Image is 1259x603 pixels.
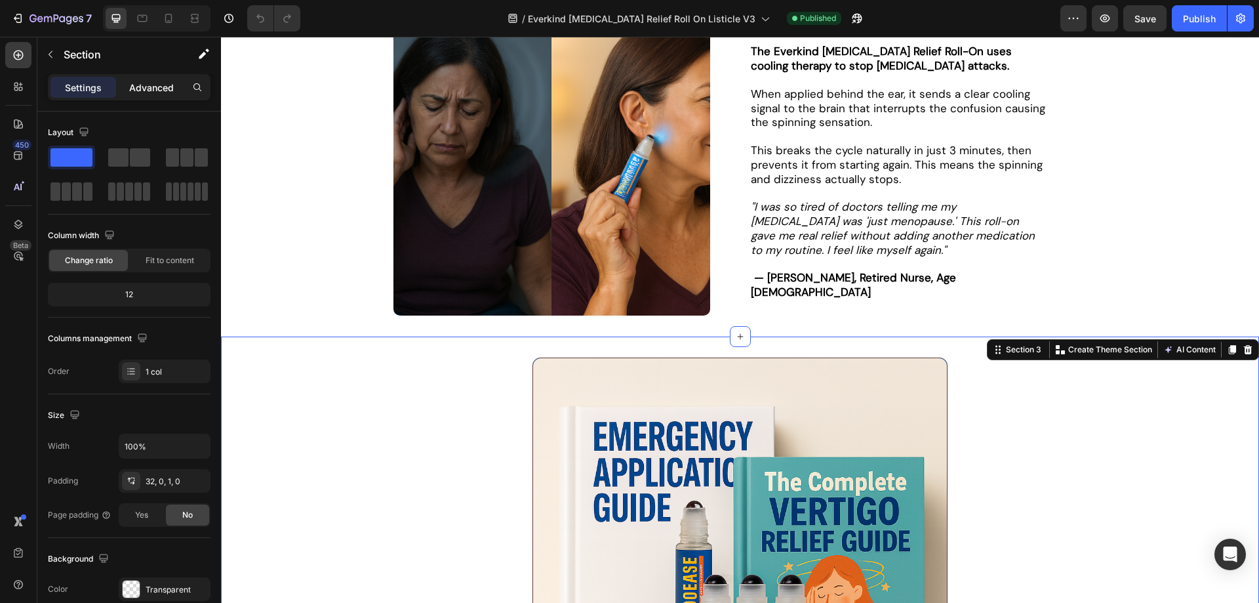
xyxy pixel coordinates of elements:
[48,407,83,425] div: Size
[530,7,791,36] strong: The Everkind [MEDICAL_DATA] Relief Roll-On uses cooling therapy to stop [MEDICAL_DATA] attacks.
[146,476,207,488] div: 32, 0, 1, 0
[48,124,92,142] div: Layout
[530,234,735,262] strong: — [PERSON_NAME], Retired Nurse, Age [DEMOGRAPHIC_DATA]
[182,509,193,521] span: No
[146,366,207,378] div: 1 col
[940,305,997,321] button: AI Content
[1134,13,1156,24] span: Save
[48,583,68,595] div: Color
[530,50,824,93] span: When applied behind the ear, it sends a clear cooling signal to the brain that interrupts the con...
[847,307,931,319] p: Create Theme Section
[5,5,98,31] button: 7
[528,12,755,26] span: Everkind [MEDICAL_DATA] Relief Roll On Listicle V3
[86,10,92,26] p: 7
[48,551,111,568] div: Background
[50,285,208,304] div: 12
[65,255,113,266] span: Change ratio
[10,240,31,251] div: Beta
[1172,5,1227,31] button: Publish
[800,12,836,24] span: Published
[135,509,148,521] span: Yes
[48,509,111,521] div: Page padding
[1123,5,1167,31] button: Save
[221,37,1259,603] iframe: Design area
[48,440,70,452] div: Width
[48,365,70,377] div: Order
[782,307,823,319] div: Section 3
[247,5,300,31] div: Undo/Redo
[1214,539,1246,570] div: Open Intercom Messenger
[530,106,822,150] span: This breaks the cycle naturally in just 3 minutes, then prevents it from starting again. This mea...
[65,81,102,94] p: Settings
[48,227,117,245] div: Column width
[522,12,525,26] span: /
[48,475,78,487] div: Padding
[48,330,150,348] div: Columns management
[64,47,171,62] p: Section
[530,163,814,220] i: "I was so tired of doctors telling me my [MEDICAL_DATA] was 'just menopause.' This roll-on gave m...
[146,584,207,596] div: Transparent
[12,140,31,150] div: 450
[129,81,174,94] p: Advanced
[1183,12,1216,26] div: Publish
[146,255,194,266] span: Fit to content
[119,434,210,458] input: Auto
